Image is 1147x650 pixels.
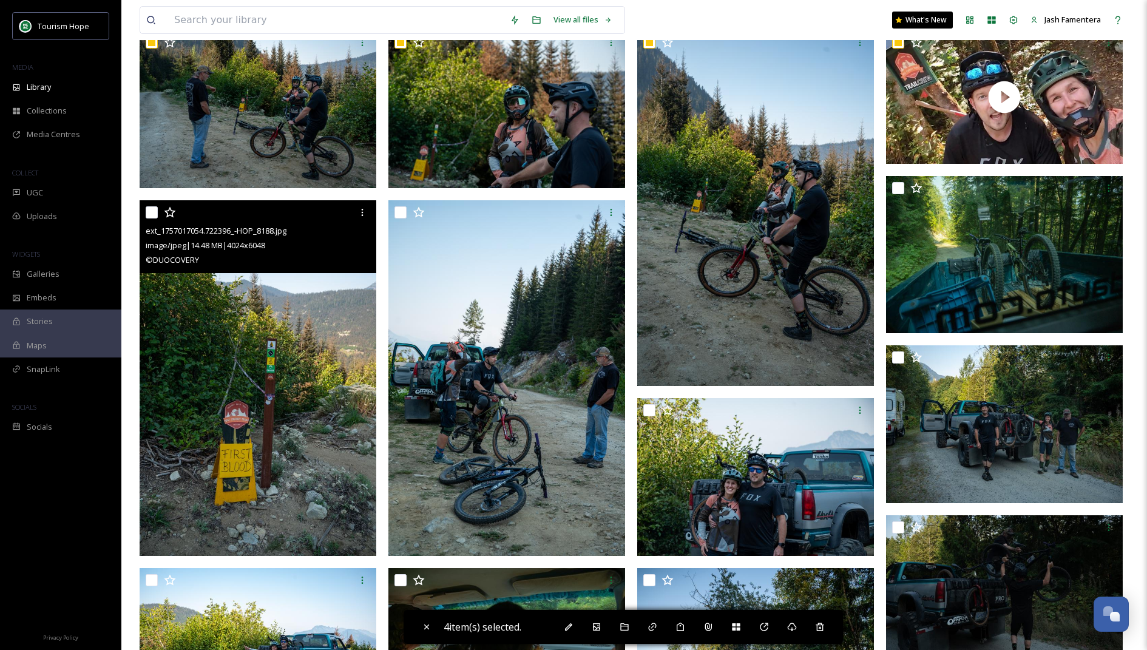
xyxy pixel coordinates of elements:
input: Search your library [168,7,504,33]
span: © DUOCOVERY [146,254,199,265]
span: WIDGETS [12,249,40,259]
a: What's New [892,12,953,29]
span: Maps [27,340,47,351]
img: ext_1757017054.722396_-HOP_8188.jpg [140,200,376,556]
img: logo.png [19,20,32,32]
span: Tourism Hope [38,21,89,32]
img: ext_1757017064.445516_-HOP_8193.jpg [388,30,625,188]
span: Media Centres [27,129,80,140]
span: SnapLink [27,364,60,375]
span: Privacy Policy [43,634,78,642]
span: Library [27,81,51,93]
span: 4 item(s) selected. [444,620,521,634]
span: Stories [27,316,53,327]
span: Socials [27,421,52,433]
img: ext_1757017064.93103_-HOP_8191.jpg [140,30,376,188]
span: UGC [27,187,43,198]
span: image/jpeg | 14.48 MB | 4024 x 6048 [146,240,265,251]
span: SOCIALS [12,402,36,411]
span: COLLECT [12,168,38,177]
span: Collections [27,105,67,117]
img: thumbnail [886,30,1123,163]
img: ext_1757017049.978487_-HOP_8189.jpg [388,200,625,556]
img: ext_1757017030.317062_-HOP_8179.jpg [886,345,1123,503]
span: Galleries [27,268,59,280]
a: Privacy Policy [43,629,78,644]
span: Embeds [27,292,56,303]
span: Uploads [27,211,57,222]
button: Open Chat [1094,597,1129,632]
span: Jash Famentera [1044,14,1101,25]
img: ext_1757017061.049968_-HOP_8190.jpg [637,30,874,386]
img: ext_1757017042.884165_-HOP_8185.jpg [637,398,874,556]
img: ext_1757017038.115676_-HOP_8182.jpg [886,175,1123,333]
a: View all files [547,8,618,32]
a: Jash Famentera [1024,8,1107,32]
span: ext_1757017054.722396_-HOP_8188.jpg [146,225,286,236]
span: MEDIA [12,63,33,72]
